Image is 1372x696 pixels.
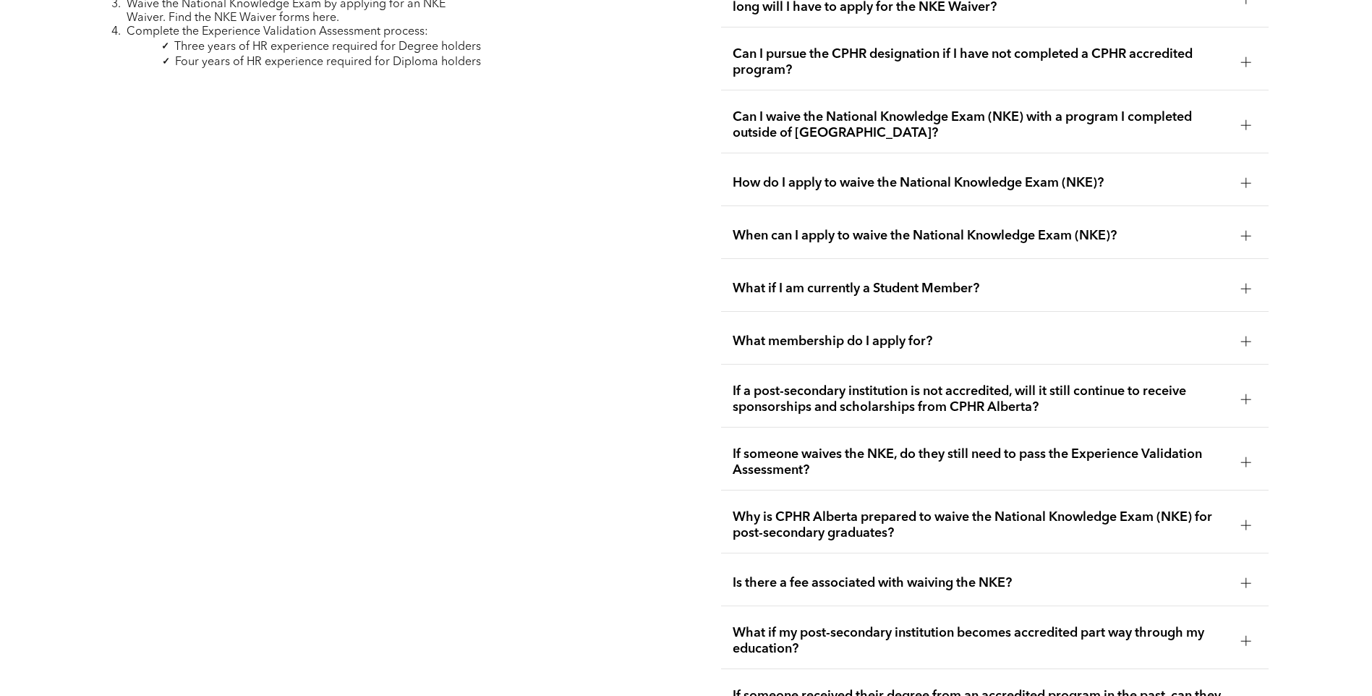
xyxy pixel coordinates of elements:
[127,26,428,38] span: Complete the Experience Validation Assessment process:
[733,281,1230,297] span: What if I am currently a Student Member?
[174,41,481,53] span: Three years of HR experience required for Degree holders
[733,625,1230,657] span: What if my post-secondary institution becomes accredited part way through my education?
[733,334,1230,349] span: What membership do I apply for?
[733,575,1230,591] span: Is there a fee associated with waiving the NKE?
[733,109,1230,141] span: Can I waive the National Knowledge Exam (NKE) with a program I completed outside of [GEOGRAPHIC_D...
[733,228,1230,244] span: When can I apply to waive the National Knowledge Exam (NKE)?
[175,56,481,68] span: Four years of HR experience required for Diploma holders
[733,509,1230,541] span: Why is CPHR Alberta prepared to waive the National Knowledge Exam (NKE) for post-secondary gradua...
[733,175,1230,191] span: How do I apply to waive the National Knowledge Exam (NKE)?
[733,46,1230,78] span: Can I pursue the CPHR designation if I have not completed a CPHR accredited program?
[733,383,1230,415] span: If a post-secondary institution is not accredited, will it still continue to receive sponsorships...
[733,446,1230,478] span: If someone waives the NKE, do they still need to pass the Experience Validation Assessment?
